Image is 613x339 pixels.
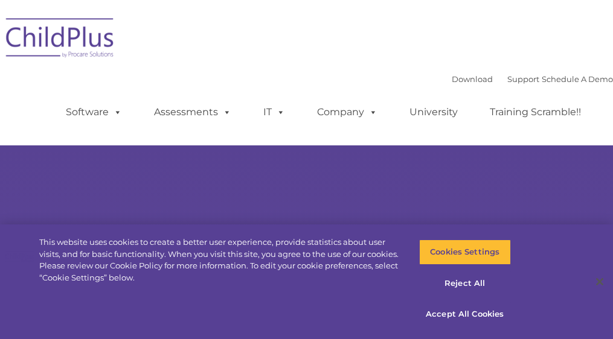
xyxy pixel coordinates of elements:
[305,100,390,124] a: Company
[39,236,400,284] div: This website uses cookies to create a better user experience, provide statistics about user visit...
[586,268,613,295] button: Close
[54,100,134,124] a: Software
[419,302,511,327] button: Accept All Cookies
[419,271,511,296] button: Reject All
[142,100,243,124] a: Assessments
[452,74,613,84] font: |
[507,74,539,84] a: Support
[419,239,511,265] button: Cookies Settings
[397,100,470,124] a: University
[542,74,613,84] a: Schedule A Demo
[478,100,593,124] a: Training Scramble!!
[251,100,297,124] a: IT
[452,74,493,84] a: Download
